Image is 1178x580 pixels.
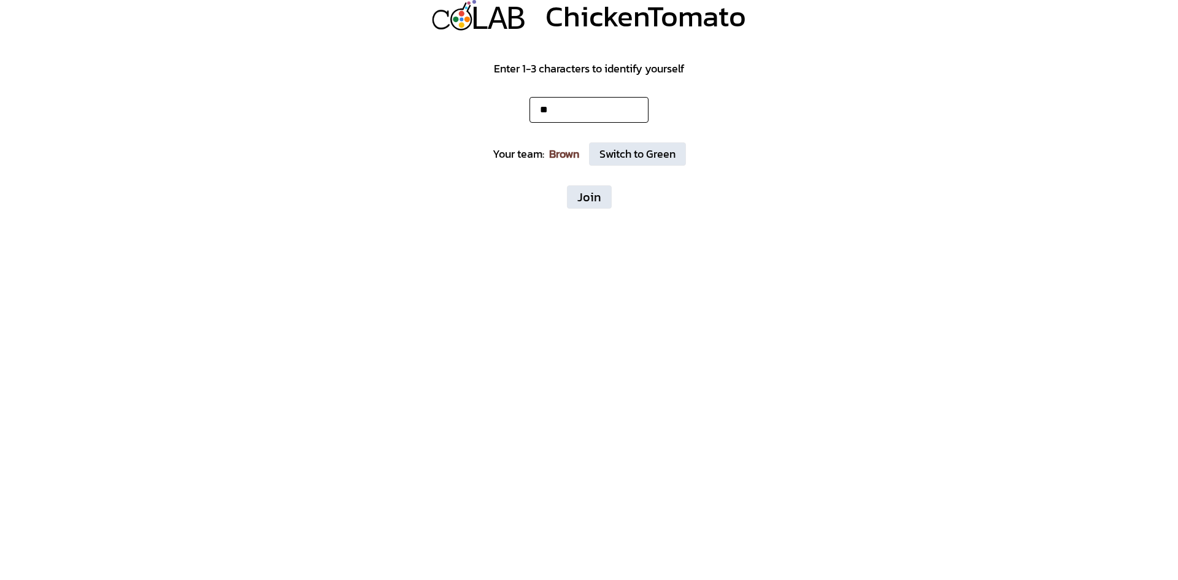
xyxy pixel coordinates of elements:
[506,1,526,41] div: B
[545,1,746,31] div: ChickenTomato
[470,1,490,41] div: L
[493,145,544,163] div: Your team:
[549,145,579,163] div: Brown
[589,142,686,166] button: Switch to Green
[488,1,507,41] div: A
[494,60,684,77] div: Enter 1-3 characters to identify yourself
[567,185,612,209] button: Join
